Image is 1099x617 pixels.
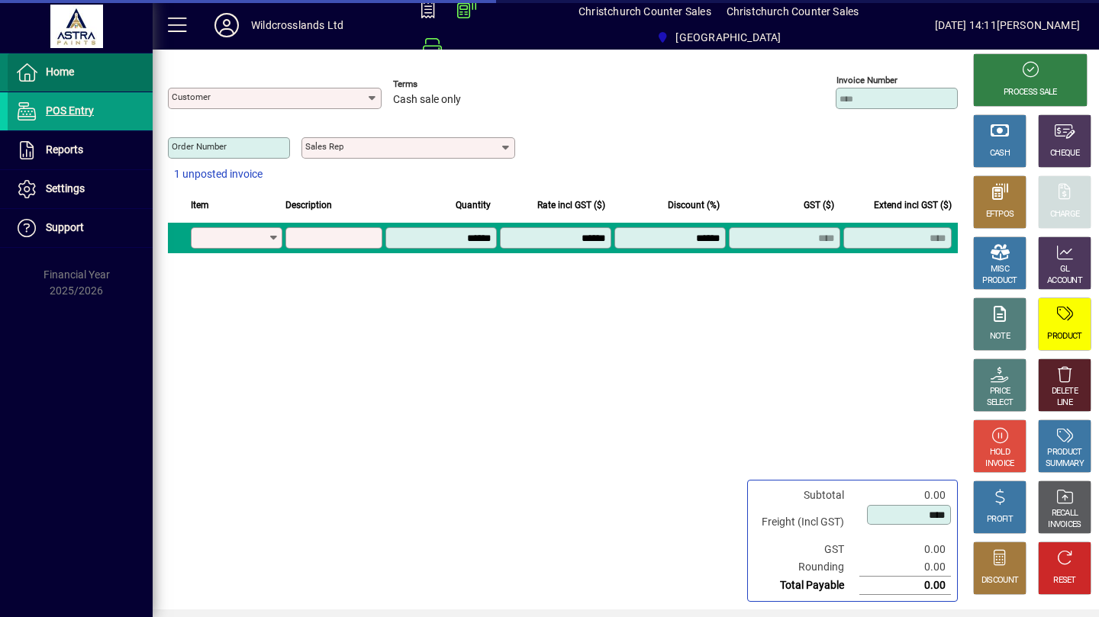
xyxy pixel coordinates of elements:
span: Christchurch [650,24,787,51]
span: Description [285,197,332,214]
div: CASH [990,148,1010,159]
mat-label: Customer [172,92,211,102]
a: Support [8,209,153,247]
div: GL [1060,264,1070,275]
td: 0.00 [859,577,951,595]
div: CHARGE [1050,209,1080,220]
a: Home [8,53,153,92]
td: Rounding [754,558,859,577]
div: ACCOUNT [1047,275,1082,287]
span: [DATE] 14:11 [935,13,997,37]
span: [GEOGRAPHIC_DATA] [675,25,781,50]
div: Wildcrosslands Ltd [251,13,343,37]
span: Rate incl GST ($) [537,197,605,214]
span: GST ($) [804,197,834,214]
button: 1 unposted invoice [168,161,269,188]
span: POS Entry [46,104,94,117]
div: PRICE [990,386,1010,397]
span: Settings [46,182,85,194]
span: Home [46,66,74,78]
div: LINE [1057,397,1072,409]
div: DISCOUNT [981,575,1018,586]
div: PRODUCT [1047,331,1081,342]
div: RECALL [1052,508,1078,519]
td: Total Payable [754,577,859,595]
td: Freight (Incl GST) [754,504,859,541]
mat-label: Sales rep [305,141,343,152]
td: GST [754,541,859,558]
div: CHEQUE [1050,148,1079,159]
span: Extend incl GST ($) [874,197,952,214]
div: MISC [991,264,1009,275]
span: Item [191,197,209,214]
button: Profile [202,11,251,39]
span: Terms [393,79,485,89]
td: Subtotal [754,487,859,504]
span: Quantity [456,197,491,214]
div: DELETE [1052,386,1078,397]
mat-label: Order number [172,141,227,152]
div: EFTPOS [986,209,1014,220]
div: PRODUCT [1047,447,1081,458]
div: INVOICES [1048,519,1081,531]
div: PRODUCT [982,275,1017,287]
div: SELECT [987,397,1014,409]
span: Reports [46,143,83,156]
div: [PERSON_NAME] [997,13,1080,37]
div: HOLD [990,447,1010,458]
a: Reports [8,131,153,169]
div: PROCESS SALE [1004,87,1057,98]
span: Support [46,221,84,233]
span: Discount (%) [668,197,720,214]
div: NOTE [990,331,1010,342]
div: SUMMARY [1046,458,1084,470]
mat-label: Invoice number [836,75,898,85]
td: 0.00 [859,558,951,577]
div: INVOICE [985,458,1014,470]
td: 0.00 [859,487,951,504]
div: RESET [1053,575,1076,586]
span: Cash sale only [393,94,461,106]
span: 1 unposted invoice [174,166,263,182]
a: Settings [8,170,153,208]
td: 0.00 [859,541,951,558]
div: PROFIT [987,514,1013,525]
